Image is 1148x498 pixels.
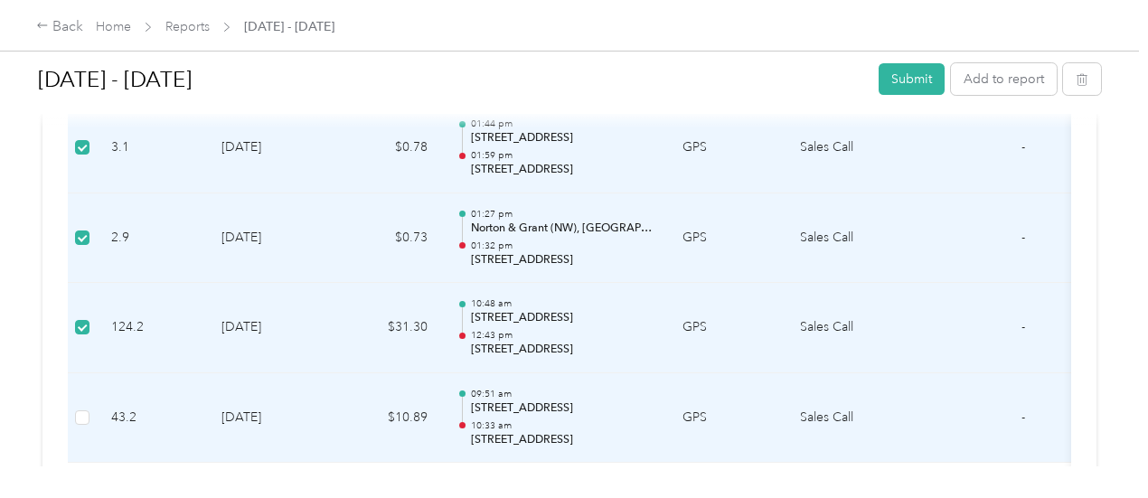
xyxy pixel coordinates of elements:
p: 10:48 am [471,297,654,310]
p: 01:32 pm [471,240,654,252]
td: [DATE] [207,193,334,284]
p: 01:27 pm [471,208,654,221]
td: [DATE] [207,283,334,373]
span: - [1021,139,1025,155]
td: Sales Call [786,283,921,373]
p: Norton & Grant (NW), [GEOGRAPHIC_DATA], [GEOGRAPHIC_DATA] [471,221,654,237]
td: Sales Call [786,373,921,464]
td: 3.1 [97,103,207,193]
p: 10:33 am [471,419,654,432]
h1: Sep 1 - 30, 2025 [38,58,866,101]
iframe: Everlance-gr Chat Button Frame [1047,397,1148,498]
span: - [1021,230,1025,245]
td: [DATE] [207,103,334,193]
td: GPS [668,193,786,284]
p: [STREET_ADDRESS] [471,162,654,178]
td: GPS [668,283,786,373]
div: Back [36,16,83,38]
p: [STREET_ADDRESS] [471,432,654,448]
td: 124.2 [97,283,207,373]
td: $0.73 [334,193,442,284]
td: GPS [668,103,786,193]
td: $31.30 [334,283,442,373]
td: 2.9 [97,193,207,284]
button: Add to report [951,63,1057,95]
td: [DATE] [207,373,334,464]
td: $0.78 [334,103,442,193]
td: 43.2 [97,373,207,464]
p: [STREET_ADDRESS] [471,252,654,268]
p: 09:51 am [471,388,654,400]
button: Submit [879,63,945,95]
td: GPS [668,373,786,464]
p: [STREET_ADDRESS] [471,130,654,146]
a: Reports [165,19,210,34]
span: [DATE] - [DATE] [244,17,334,36]
span: - [1021,319,1025,334]
td: $10.89 [334,373,442,464]
p: [STREET_ADDRESS] [471,400,654,417]
p: [STREET_ADDRESS] [471,342,654,358]
p: 01:59 pm [471,149,654,162]
td: Sales Call [786,103,921,193]
span: - [1021,409,1025,425]
td: Sales Call [786,193,921,284]
a: Home [96,19,131,34]
p: 12:43 pm [471,329,654,342]
p: [STREET_ADDRESS] [471,310,654,326]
